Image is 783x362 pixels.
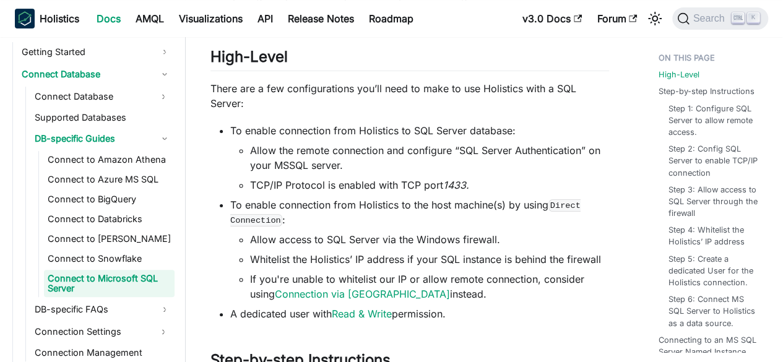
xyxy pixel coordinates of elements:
[275,288,450,300] a: Connection via [GEOGRAPHIC_DATA]
[515,9,589,28] a: v3.0 Docs
[589,9,644,28] a: Forum
[250,232,609,247] li: Allow access to SQL Server via the Windows firewall.
[31,129,175,149] a: DB-specific Guides
[250,178,609,192] li: TCP/IP Protocol is enabled with TCP port
[31,344,175,361] a: Connection Management
[31,87,152,106] a: Connect Database
[44,270,175,297] a: Connect to Microsoft SQL Server
[668,103,758,139] a: Step 1: Configure SQL Server to allow remote access.
[210,81,609,111] p: There are a few configurations you’ll need to make to use Holistics with a SQL Server:
[210,48,609,71] h2: High-Level
[152,322,175,342] button: Expand sidebar category 'Connection Settings'
[645,9,665,28] button: Switch between dark and light mode (currently light mode)
[250,9,280,28] a: API
[89,9,128,28] a: Docs
[443,179,469,191] em: 1433.
[18,64,175,84] a: Connect Database
[44,230,175,248] a: Connect to [PERSON_NAME]
[280,9,361,28] a: Release Notes
[44,171,175,188] a: Connect to Azure MS SQL
[128,9,171,28] a: AMQL
[31,322,152,342] a: Connection Settings
[668,293,758,329] a: Step 6: Connect MS SQL Server to Holistics as a data source.
[15,9,35,28] img: Holistics
[672,7,768,30] button: Search (Ctrl+K)
[44,250,175,267] a: Connect to Snowflake
[230,123,609,192] li: To enable connection from Holistics to SQL Server database:
[668,224,758,248] a: Step 4: Whitelist the Holistics’ IP address
[690,13,732,24] span: Search
[18,42,175,62] a: Getting Started
[250,143,609,173] li: Allow the remote connection and configure “SQL Server Authentication” on your MSSQL server.
[250,272,609,301] li: If you're unable to whitelist our IP or allow remote connection, consider using instead.
[659,69,699,80] a: High-Level
[152,87,175,106] button: Expand sidebar category 'Connect Database'
[659,85,755,97] a: Step-by-step Instructions
[230,199,581,226] code: Direct Connection
[668,253,758,289] a: Step 5: Create a dedicated User for the Holistics connection.
[250,252,609,267] li: Whitelist the Holistics’ IP address if your SQL instance is behind the firewall
[171,9,250,28] a: Visualizations
[230,197,609,301] li: To enable connection from Holistics to the host machine(s) by using :
[15,9,79,28] a: HolisticsHolistics
[44,210,175,228] a: Connect to Databricks
[31,300,175,319] a: DB-specific FAQs
[668,143,758,179] a: Step 2: Config SQL Server to enable TCP/IP connection
[31,109,175,126] a: Supported Databases
[659,334,763,358] a: Connecting to an MS SQL Server Named Instance
[230,306,609,321] li: A dedicated user with permission.
[361,9,421,28] a: Roadmap
[747,12,759,24] kbd: K
[44,151,175,168] a: Connect to Amazon Athena
[332,308,392,320] a: Read & Write
[668,184,758,220] a: Step 3: Allow access to SQL Server through the firewall
[44,191,175,208] a: Connect to BigQuery
[40,11,79,26] b: Holistics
